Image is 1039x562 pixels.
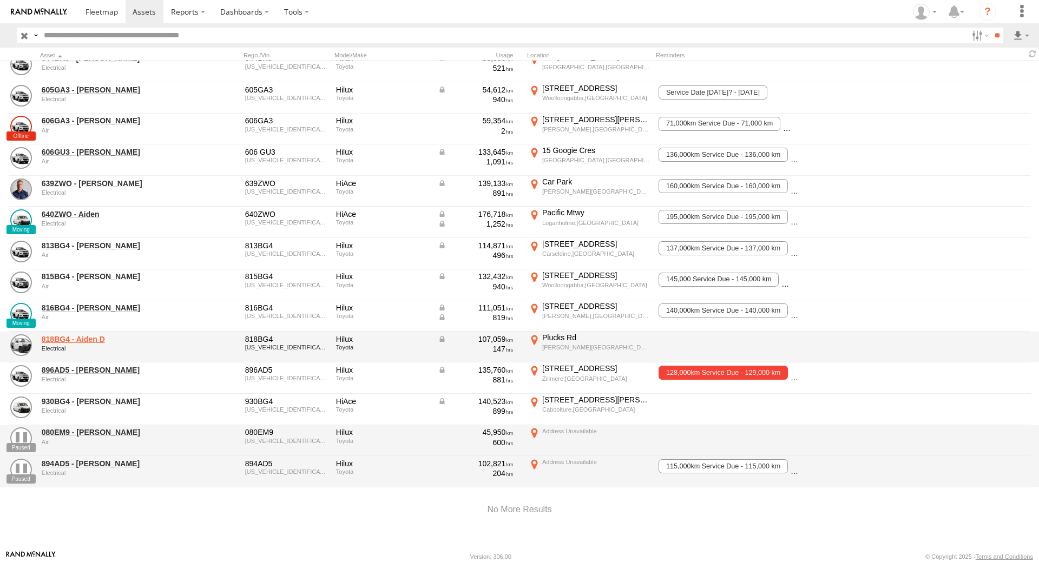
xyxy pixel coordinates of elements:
[336,468,430,475] div: Toyota
[42,209,190,219] a: 640ZWO - Aiden
[438,375,514,385] div: 881
[336,63,430,70] div: Toyota
[659,179,788,193] span: 160,000km Service Due - 160,000 km
[542,239,650,249] div: [STREET_ADDRESS]
[42,314,190,320] div: undefined
[245,334,328,344] div: 818BG4
[542,375,650,382] div: Zillmere,[GEOGRAPHIC_DATA]
[659,148,788,162] span: 136,000km Service Due - 136,000 km
[245,147,328,157] div: 606 GU3
[438,282,514,292] div: 940
[542,395,650,405] div: [STREET_ADDRESS][PERSON_NAME]
[909,4,941,20] div: Aaron Cluff
[438,468,514,478] div: 204
[542,115,650,124] div: [STREET_ADDRESS][PERSON_NAME]
[542,94,650,102] div: Woolloongabba,[GEOGRAPHIC_DATA]
[336,241,430,250] div: Hilux
[1012,28,1030,43] label: Export results as...
[336,272,430,281] div: Hilux
[10,365,32,387] a: View Asset Details
[10,241,32,262] a: View Asset Details
[976,553,1033,560] a: Terms and Conditions
[542,406,650,413] div: Caboolture,[GEOGRAPHIC_DATA]
[336,313,430,319] div: Toyota
[245,272,328,281] div: 815BG4
[42,147,190,157] a: 606GU3 - [PERSON_NAME]
[527,301,652,330] label: Click to View Current Location
[925,553,1033,560] div: © Copyright 2025 -
[42,220,190,227] div: undefined
[659,459,788,473] span: 115,000km Service Due - 115,000 km
[1026,49,1039,59] span: Refresh
[527,115,652,144] label: Click to View Current Location
[336,126,430,133] div: Toyota
[527,363,652,393] label: Click to View Current Location
[336,116,430,125] div: Hilux
[42,439,190,445] div: undefined
[438,459,514,468] div: 102,821
[527,333,652,362] label: Click to View Current Location
[245,126,328,133] div: MR0CX3CB104338878
[31,28,40,43] label: Search Query
[527,208,652,237] label: Click to View Current Location
[336,396,430,406] div: HiAce
[542,312,650,320] div: [PERSON_NAME],[GEOGRAPHIC_DATA]
[10,396,32,418] a: View Asset Details
[42,127,190,134] div: undefined
[245,468,328,475] div: MR0CX3CB304316185
[336,375,430,381] div: Toyota
[659,210,788,224] span: 195,000km Service Due - 195,000 km
[438,427,514,437] div: 45,950
[527,52,652,81] label: Click to View Current Location
[542,219,650,227] div: Loganholme,[GEOGRAPHIC_DATA]
[659,366,788,380] span: 128,000km Service Due - 129,000 km
[245,95,328,101] div: MR0CX3CBX04338877
[245,250,328,257] div: MR0CX3CB604320277
[42,345,190,352] div: undefined
[336,303,430,313] div: Hilux
[336,85,430,95] div: Hilux
[438,209,514,219] div: Data from Vehicle CANbus
[438,438,514,447] div: 600
[527,146,652,175] label: Click to View Current Location
[245,188,328,195] div: JTFRM3AP108001644
[336,209,430,219] div: HiAce
[42,396,190,406] a: 930BG4 - [PERSON_NAME]
[244,51,330,59] div: Rego./Vin
[336,282,430,288] div: Toyota
[10,272,32,293] a: View Asset Details
[42,158,190,164] div: undefined
[527,426,652,455] label: Click to View Current Location
[42,96,190,102] div: undefined
[42,252,190,258] div: undefined
[42,376,190,382] div: undefined
[245,157,328,163] div: MR0CX3CB804316179
[10,116,32,137] a: View Asset Details
[438,303,514,313] div: Data from Vehicle CANbus
[10,147,32,169] a: View Asset Details
[542,363,650,373] div: [STREET_ADDRESS]
[10,54,32,75] a: View Asset Details
[336,147,430,157] div: Hilux
[11,8,67,16] img: rand-logo.svg
[527,270,652,300] label: Click to View Current Location
[245,406,328,413] div: JTFRA3AP808023357
[42,116,190,125] a: 606GA3 - [PERSON_NAME]
[334,51,432,59] div: Model/Make
[527,83,652,113] label: Click to View Current Location
[245,63,328,70] div: MR0CX3CB504321226
[245,209,328,219] div: 640ZWO
[336,178,430,188] div: HiAce
[42,189,190,196] div: undefined
[245,344,328,351] div: MR0CX3CB804320023
[527,395,652,424] label: Click to View Current Location
[245,241,328,250] div: 813BG4
[42,85,190,95] a: 605GA3 - [PERSON_NAME]
[336,95,430,101] div: Toyota
[527,177,652,206] label: Click to View Current Location
[659,241,788,255] span: 137,000km Service Due - 137,000 km
[542,301,650,311] div: [STREET_ADDRESS]
[436,51,523,59] div: Usage
[10,334,32,356] a: View Asset Details
[336,406,430,413] div: Toyota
